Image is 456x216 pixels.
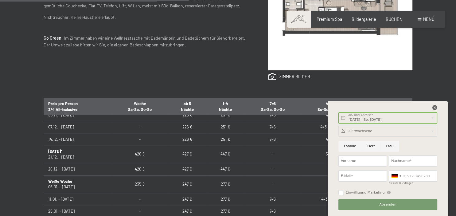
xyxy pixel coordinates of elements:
td: 06.01. - [DATE] [44,175,111,193]
td: 427 € [168,145,206,163]
td: 447 € [206,145,244,163]
td: - [244,175,301,193]
td: 247 € [168,193,206,205]
td: 277 € [206,175,244,193]
td: 7=6 [244,121,301,133]
td: - [301,175,357,193]
span: 3/4 All-Inclusive [48,107,77,112]
td: 07.12. - [DATE] [44,121,111,133]
td: 447 € [206,163,244,175]
td: 7=6 [244,193,301,205]
span: Einwilligung Marketing [346,190,385,195]
td: 11.01. - [DATE] [44,193,111,205]
td: 420 € [111,145,168,163]
th: ab 5 [168,97,206,115]
td: - [111,121,168,133]
span: So-Do, Mo-Fr [318,107,341,112]
span: Menü [423,17,435,22]
td: 226 € [168,121,206,133]
span: Sa-Sa, So-So [261,107,285,112]
td: 251 € [206,133,244,145]
td: 251 € [206,121,244,133]
span: Absenden [379,202,396,207]
td: 14.12. - [DATE] [44,133,111,145]
span: Nächte [181,107,194,112]
td: - [244,163,301,175]
a: Premium Spa [317,17,342,22]
td: 4=3 [301,133,357,145]
a: BUCHEN [386,17,403,22]
button: Absenden [338,199,437,210]
p: : Im Zimmer haben wir eine Wellnesstasche mit Bademänteln und Badetüchern für Sie vorbereitet. De... [44,35,247,49]
td: 21.12. - [DATE] [44,145,111,163]
div: Germany (Deutschland): +49 [389,171,403,181]
input: 01512 3456789 [389,171,437,182]
td: 420 € [111,163,168,175]
label: für evtl. Rückfragen [389,182,413,185]
td: 7=6 [244,133,301,145]
span: Sa-Sa, So-So [128,107,152,112]
td: 247 € [168,175,206,193]
td: - [244,145,301,163]
td: 5=4 [301,145,357,163]
td: 427 € [168,163,206,175]
a: Bildergalerie [352,17,376,22]
th: 1-4 [206,97,244,115]
td: 4=3 | 5=4 [301,193,357,205]
th: 4=3 [301,97,357,115]
strong: Go Green [44,35,61,41]
p: Nichtraucher. Keine Haustiere erlaubt. [44,14,247,21]
b: Weiße Woche [48,179,72,184]
td: 235 € [111,175,168,193]
th: Woche [111,97,168,115]
td: - [111,193,168,205]
b: [DATE]* [48,149,62,154]
span: Nächte [219,107,232,112]
td: 26.12. - [DATE] [44,163,111,175]
td: 277 € [206,193,244,205]
td: 226 € [168,133,206,145]
span: Preis pro Person [48,101,78,106]
td: 4=3 Mo-Fr [301,121,357,133]
td: - [111,133,168,145]
th: 7=6 [244,97,301,115]
td: - [301,163,357,175]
